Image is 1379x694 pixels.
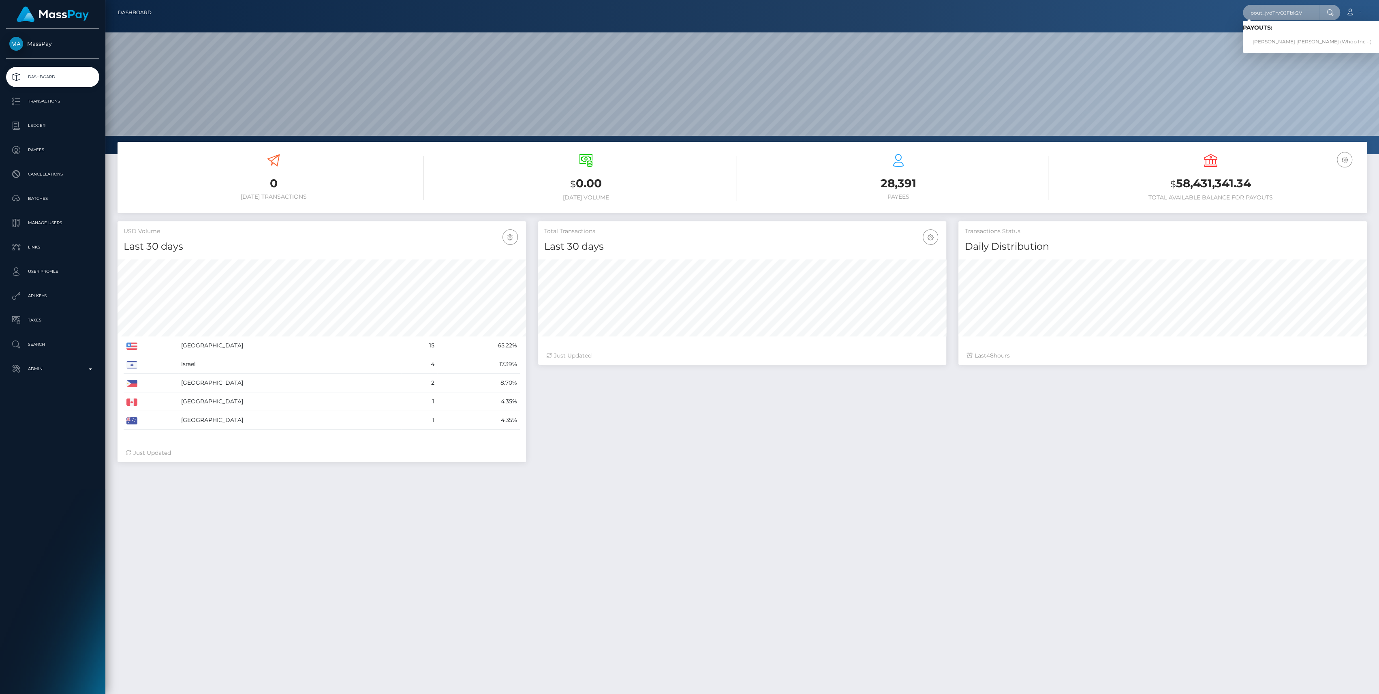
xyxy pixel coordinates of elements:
[126,343,137,350] img: US.png
[401,411,437,430] td: 1
[9,193,96,205] p: Batches
[986,352,993,359] span: 48
[6,67,99,87] a: Dashboard
[6,286,99,306] a: API Keys
[9,95,96,107] p: Transactions
[126,417,137,424] img: AU.png
[9,241,96,253] p: Links
[401,392,437,411] td: 1
[748,193,1049,200] h6: Payees
[401,336,437,355] td: 15
[126,361,137,368] img: IL.png
[6,359,99,379] a: Admin
[6,334,99,355] a: Search
[437,374,520,392] td: 8.70%
[401,374,437,392] td: 2
[6,188,99,209] a: Batches
[6,91,99,111] a: Transactions
[6,140,99,160] a: Payees
[178,411,401,430] td: [GEOGRAPHIC_DATA]
[436,194,736,201] h6: [DATE] Volume
[9,168,96,180] p: Cancellations
[6,237,99,257] a: Links
[437,411,520,430] td: 4.35%
[437,336,520,355] td: 65.22%
[17,6,89,22] img: MassPay Logo
[6,40,99,47] span: MassPay
[6,261,99,282] a: User Profile
[437,392,520,411] td: 4.35%
[6,116,99,136] a: Ledger
[178,374,401,392] td: [GEOGRAPHIC_DATA]
[9,266,96,278] p: User Profile
[9,120,96,132] p: Ledger
[9,290,96,302] p: API Keys
[126,380,137,387] img: PH.png
[124,193,424,200] h6: [DATE] Transactions
[124,240,520,254] h4: Last 30 days
[1060,176,1361,192] h3: 58,431,341.34
[6,164,99,184] a: Cancellations
[124,227,520,236] h5: USD Volume
[178,336,401,355] td: [GEOGRAPHIC_DATA]
[544,240,941,254] h4: Last 30 days
[9,37,23,51] img: MassPay
[966,351,1359,360] div: Last hours
[964,227,1361,236] h5: Transactions Status
[9,363,96,375] p: Admin
[9,314,96,326] p: Taxes
[6,213,99,233] a: Manage Users
[546,351,939,360] div: Just Updated
[401,355,437,374] td: 4
[126,449,518,457] div: Just Updated
[124,176,424,191] h3: 0
[178,355,401,374] td: Israel
[437,355,520,374] td: 17.39%
[6,310,99,330] a: Taxes
[544,227,941,236] h5: Total Transactions
[748,176,1049,191] h3: 28,391
[9,144,96,156] p: Payees
[964,240,1361,254] h4: Daily Distribution
[126,398,137,406] img: CA.png
[1170,178,1176,190] small: $
[9,338,96,351] p: Search
[436,176,736,192] h3: 0.00
[570,178,576,190] small: $
[118,4,152,21] a: Dashboard
[1243,5,1319,20] input: Search...
[178,392,401,411] td: [GEOGRAPHIC_DATA]
[9,71,96,83] p: Dashboard
[1060,194,1361,201] h6: Total Available Balance for Payouts
[9,217,96,229] p: Manage Users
